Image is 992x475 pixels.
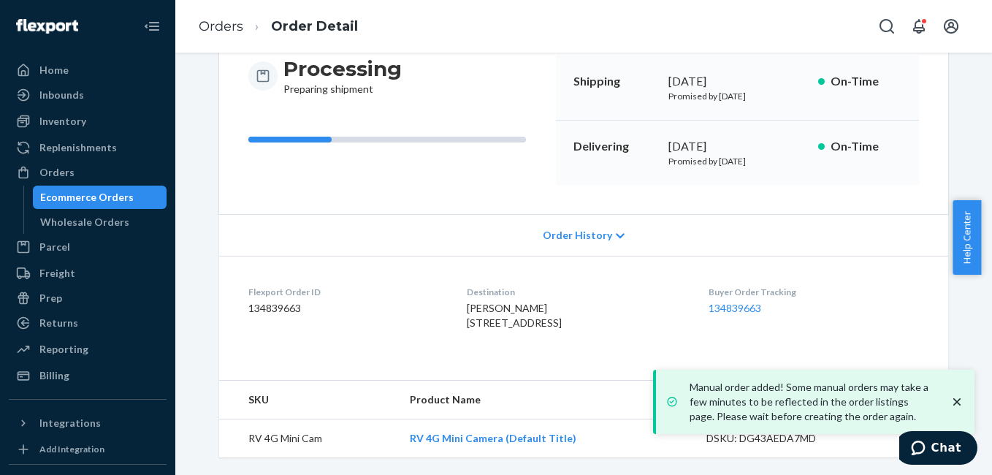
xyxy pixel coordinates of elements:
[573,73,657,90] p: Shipping
[9,411,167,435] button: Integrations
[467,302,562,329] span: [PERSON_NAME] [STREET_ADDRESS]
[39,316,78,330] div: Returns
[668,138,806,155] div: [DATE]
[9,58,167,82] a: Home
[872,12,901,41] button: Open Search Box
[899,431,977,468] iframe: Opens a widget where you can chat to one of our agents
[573,138,657,155] p: Delivering
[953,200,981,275] button: Help Center
[9,286,167,310] a: Prep
[9,338,167,361] a: Reporting
[9,364,167,387] a: Billing
[248,301,443,316] dd: 134839663
[39,416,101,430] div: Integrations
[950,395,964,409] svg: close toast
[831,138,901,155] p: On-Time
[467,286,684,298] dt: Destination
[936,12,966,41] button: Open account menu
[40,215,129,229] div: Wholesale Orders
[16,19,78,34] img: Flexport logo
[40,190,134,205] div: Ecommerce Orders
[9,311,167,335] a: Returns
[39,114,86,129] div: Inventory
[9,235,167,259] a: Parcel
[219,381,398,419] th: SKU
[668,155,806,167] p: Promised by [DATE]
[39,240,70,254] div: Parcel
[668,90,806,102] p: Promised by [DATE]
[9,262,167,285] a: Freight
[248,286,443,298] dt: Flexport Order ID
[690,380,935,424] p: Manual order added! Some manual orders may take a few minutes to be reflected in the order listin...
[283,56,402,82] h3: Processing
[668,73,806,90] div: [DATE]
[39,88,84,102] div: Inbounds
[39,266,75,281] div: Freight
[709,302,761,314] a: 134839663
[283,56,402,96] div: Preparing shipment
[39,443,104,455] div: Add Integration
[410,432,576,444] a: RV 4G Mini Camera (Default Title)
[33,210,167,234] a: Wholesale Orders
[398,381,695,419] th: Product Name
[855,419,948,458] td: 1
[271,18,358,34] a: Order Detail
[39,368,69,383] div: Billing
[709,286,919,298] dt: Buyer Order Tracking
[33,186,167,209] a: Ecommerce Orders
[39,140,117,155] div: Replenishments
[831,73,901,90] p: On-Time
[39,291,62,305] div: Prep
[39,63,69,77] div: Home
[904,12,934,41] button: Open notifications
[9,83,167,107] a: Inbounds
[9,161,167,184] a: Orders
[137,12,167,41] button: Close Navigation
[219,419,398,458] td: RV 4G Mini Cam
[9,136,167,159] a: Replenishments
[9,110,167,133] a: Inventory
[39,342,88,357] div: Reporting
[187,5,370,48] ol: breadcrumbs
[9,441,167,458] a: Add Integration
[39,165,75,180] div: Orders
[543,228,612,243] span: Order History
[706,431,844,446] div: DSKU: DG43AEDA7MD
[199,18,243,34] a: Orders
